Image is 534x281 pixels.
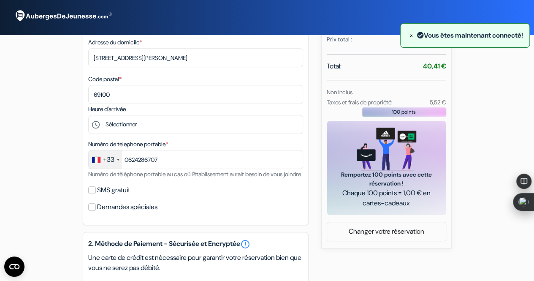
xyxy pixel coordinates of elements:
small: Non inclus [327,88,352,96]
a: error_outline [240,239,250,249]
a: Changer votre réservation [327,224,446,240]
label: Demandes spéciales [97,201,157,213]
small: 5,52 € [429,98,446,106]
div: Prix total : [327,35,352,44]
button: CMP-Widget öffnen [4,256,24,277]
label: Code postal [88,75,122,84]
div: +33 [103,155,114,165]
small: Numéro de téléphone portable au cas où l'établissement aurait besoin de vous joindre [88,170,301,178]
h5: 2. Méthode de Paiement - Sécurisée et Encryptée [88,239,303,249]
span: Total: [327,61,342,71]
strong: 40,41 € [423,62,446,71]
label: Numéro de telephone portable [88,140,168,149]
label: SMS gratuit [97,184,130,196]
span: 100 points [392,108,416,116]
span: × [409,31,413,40]
small: Taxes et frais de propriété: [327,98,393,106]
span: Chaque 100 points = 1,00 € en cartes-cadeaux [337,188,436,208]
label: Heure d'arrivée [88,105,126,114]
img: AubergesDeJeunesse.com [10,5,116,27]
img: gift_card_hero_new.png [357,128,416,170]
span: Remportez 100 points avec cette réservation ! [337,170,436,188]
p: Une carte de crédit est nécessaire pour garantir votre réservation bien que vous ne serez pas déb... [88,253,303,273]
label: Adresse du domicile [88,38,142,47]
input: 6 12 34 56 78 [88,150,303,169]
div: France: +33 [89,150,122,169]
div: Vous êtes maintenant connecté! [407,30,523,41]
